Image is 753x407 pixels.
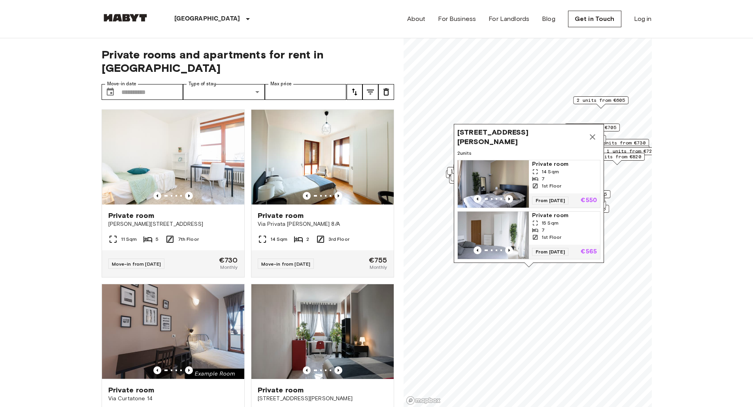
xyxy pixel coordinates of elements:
[581,197,597,204] p: €550
[542,234,561,241] span: 1st Floor
[153,192,161,200] button: Previous image
[457,150,600,157] span: 2 units
[489,14,529,24] a: For Landlords
[551,135,606,147] div: Map marker
[258,220,387,228] span: Via Privata [PERSON_NAME] 8/A
[603,147,659,159] div: Map marker
[542,14,555,24] a: Blog
[112,261,161,267] span: Move-in from [DATE]
[258,385,304,395] span: Private room
[102,14,149,22] img: Habyt
[551,201,606,213] div: Map marker
[108,220,238,228] span: [PERSON_NAME][STREET_ADDRESS]
[457,160,600,208] a: Marketing picture of unit IT-14-018-001-03HPrevious imagePrevious imagePrivate room14 Sqm71st Flo...
[594,146,649,158] div: Map marker
[406,396,441,405] a: Mapbox logo
[505,195,513,203] button: Previous image
[532,197,568,204] span: From [DATE]
[108,385,155,395] span: Private room
[542,175,545,182] span: 7
[532,248,568,256] span: From [DATE]
[577,97,625,104] span: 2 units from €605
[369,257,387,264] span: €755
[328,236,349,243] span: 3rd Floor
[474,246,481,254] button: Previous image
[607,148,655,155] span: 1 units from €720
[532,160,597,168] span: Private room
[593,153,641,160] span: 1 units from €820
[258,211,304,220] span: Private room
[451,173,506,186] div: Map marker
[542,182,561,189] span: 1st Floor
[185,192,193,200] button: Previous image
[581,249,597,255] p: €565
[107,81,136,87] label: Move-in date
[474,195,481,203] button: Previous image
[251,284,394,379] img: Marketing picture of unit IT-14-009-001-01H
[378,84,394,100] button: tune
[102,48,394,75] span: Private rooms and apartments for rent in [GEOGRAPHIC_DATA]
[542,227,545,234] span: 7
[334,192,342,200] button: Previous image
[219,257,238,264] span: €730
[451,167,499,174] span: 1 units from €695
[153,366,161,374] button: Previous image
[505,246,513,254] button: Previous image
[108,211,155,220] span: Private room
[261,261,311,267] span: Move-in from [DATE]
[156,236,159,243] span: 5
[102,110,244,204] img: Marketing picture of unit IT-14-048-001-03H
[542,168,559,175] span: 14 Sqm
[102,109,245,278] a: Marketing picture of unit IT-14-048-001-03HPrevious imagePrevious imagePrivate room[PERSON_NAME][...
[552,190,610,203] div: Map marker
[362,84,378,100] button: tune
[270,236,288,243] span: 14 Sqm
[178,236,199,243] span: 7th Floor
[589,153,645,165] div: Map marker
[532,212,597,219] span: Private room
[347,84,362,100] button: tune
[598,146,646,153] span: 1 units from €740
[185,366,193,374] button: Previous image
[220,264,238,271] span: Monthly
[597,139,645,146] span: 7 units from €730
[303,366,311,374] button: Previous image
[556,191,607,198] span: 1 units from €1565
[446,170,501,182] div: Map marker
[594,139,649,151] div: Map marker
[554,205,609,217] div: Map marker
[568,124,616,131] span: 3 units from €705
[251,110,394,204] img: Marketing picture of unit IT-14-055-010-002H
[542,219,559,227] span: 15 Sqm
[189,81,216,87] label: Type of stay
[634,14,652,24] a: Log in
[453,163,509,176] div: Map marker
[270,81,292,87] label: Max price
[457,128,585,146] span: [STREET_ADDRESS][PERSON_NAME]
[458,212,529,259] img: Marketing picture of unit IT-14-018-001-02H
[549,195,605,207] div: Map marker
[121,236,137,243] span: 11 Sqm
[303,192,311,200] button: Previous image
[174,14,240,24] p: [GEOGRAPHIC_DATA]
[102,84,118,100] button: Choose date
[564,124,620,136] div: Map marker
[102,284,244,379] img: Marketing picture of unit IT-14-030-002-06H
[454,124,604,267] div: Map marker
[407,14,426,24] a: About
[447,167,502,179] div: Map marker
[457,211,600,259] a: Marketing picture of unit IT-14-018-001-02HPrevious imagePrevious imagePrivate room15 Sqm71st Flo...
[306,236,309,243] span: 2
[568,11,621,27] a: Get in Touch
[251,109,394,278] a: Marketing picture of unit IT-14-055-010-002HPrevious imagePrevious imagePrivate roomVia Privata [...
[438,14,476,24] a: For Business
[573,96,628,109] div: Map marker
[108,395,238,403] span: Via Curtatone 14
[458,160,529,208] img: Marketing picture of unit IT-14-018-001-03H
[334,366,342,374] button: Previous image
[370,264,387,271] span: Monthly
[449,176,504,188] div: Map marker
[258,395,387,403] span: [STREET_ADDRESS][PERSON_NAME]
